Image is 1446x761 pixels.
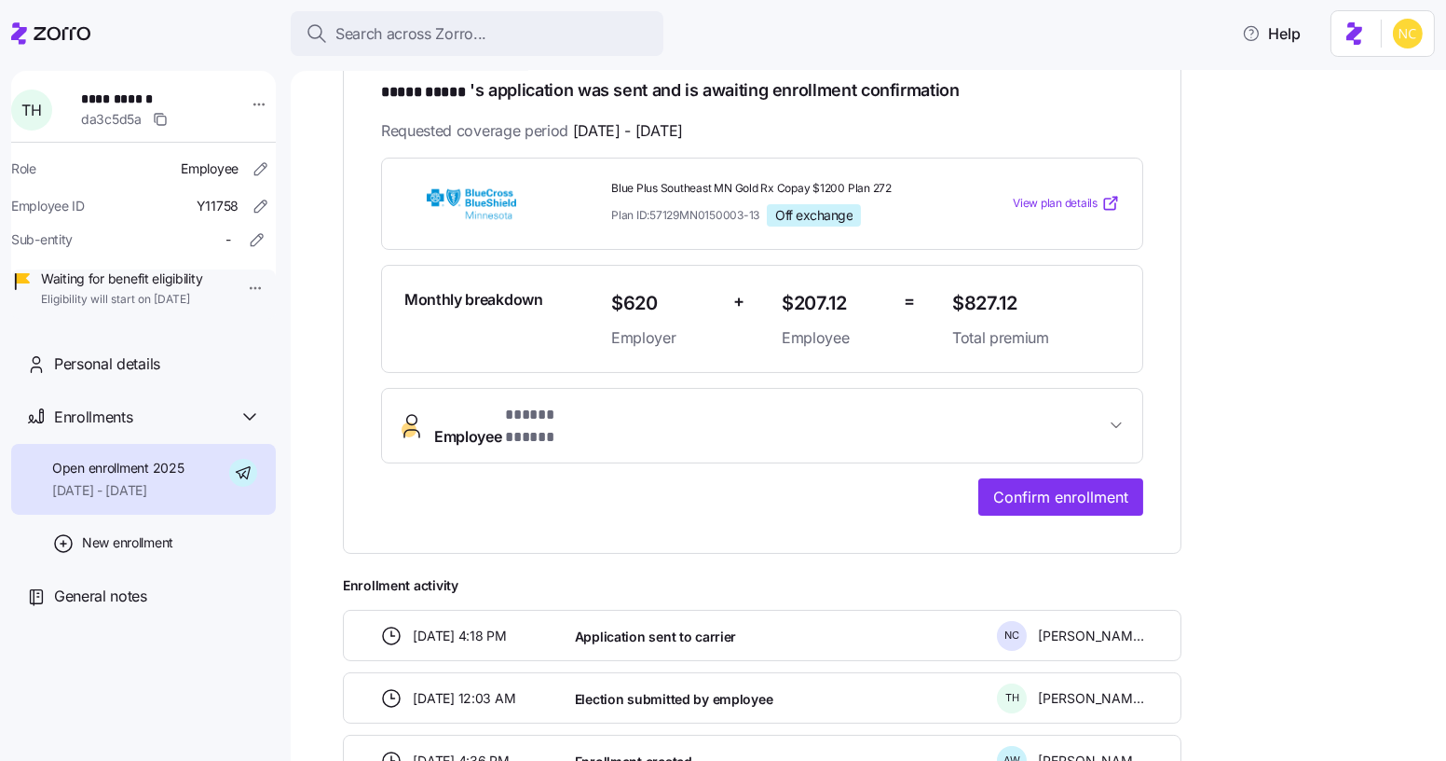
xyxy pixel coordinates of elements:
button: Confirm enrollment [978,478,1143,516]
span: Employee [434,404,603,449]
span: [DATE] - [DATE] [52,481,184,500]
span: Role [11,159,36,178]
img: e03b911e832a6112bf72643c5874f8d8 [1393,19,1423,48]
span: T H [1005,693,1019,703]
span: New enrollment [82,533,173,552]
span: Search across Zorro... [335,22,486,46]
span: Confirm enrollment [993,486,1128,508]
span: Help [1242,22,1301,45]
span: Total premium [952,326,1120,350]
button: Help [1227,15,1316,52]
span: [PERSON_NAME] [1038,627,1144,645]
img: BlueCross BlueShield of Minnesota [404,182,539,225]
span: Off exchange [775,207,853,224]
span: Sub-entity [11,230,73,249]
span: Waiting for benefit eligibility [41,270,202,288]
span: T H [21,103,41,118]
a: View plan details [1013,194,1120,213]
span: Enrollments [54,406,132,429]
span: $207.12 [782,288,889,319]
span: Plan ID: 57129MN0150003-13 [611,207,759,223]
span: Employee ID [11,197,85,215]
button: Search across Zorro... [291,11,663,56]
span: [PERSON_NAME] [1038,689,1144,708]
span: + [733,288,744,315]
span: Eligibility will start on [DATE] [41,292,202,308]
span: $620 [611,288,718,319]
span: View plan details [1013,195,1098,213]
span: Employee [181,159,239,178]
h1: 's application was sent and is awaiting enrollment confirmation [381,78,1143,104]
span: $827.12 [952,288,1120,319]
span: Employee [782,326,889,350]
span: Y11758 [197,197,239,215]
span: Employer [611,326,718,350]
span: Blue Plus Southeast MN Gold Rx Copay $1200 Plan 272 [611,181,937,197]
span: Open enrollment 2025 [52,459,184,477]
span: Election submitted by employee [575,690,773,709]
span: [DATE] 4:18 PM [414,627,507,645]
span: Enrollment activity [343,576,1181,595]
span: Application sent to carrier [575,628,736,646]
span: [DATE] - [DATE] [573,119,683,143]
span: [DATE] 12:03 AM [414,689,516,708]
span: Requested coverage period [381,119,683,143]
span: = [904,288,915,315]
span: da3c5d5a [81,110,142,129]
span: Personal details [54,353,160,376]
span: General notes [54,585,147,608]
span: - [225,230,231,249]
span: Monthly breakdown [404,288,543,311]
span: N C [1004,630,1019,641]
